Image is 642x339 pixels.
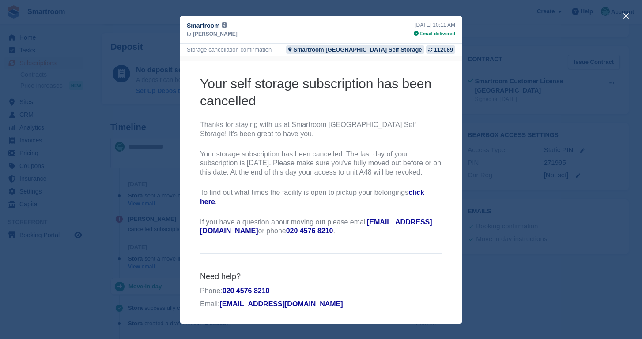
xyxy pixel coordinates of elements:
span: [PERSON_NAME] [193,30,238,38]
h6: Need help? [20,216,262,226]
p: Your storage subscription has been cancelled. The last day of your subscription is [DATE]. Please... [20,94,262,121]
a: 112089 [426,45,455,54]
span: to [187,30,191,38]
div: Smartroom [GEOGRAPHIC_DATA] Self Storage [293,45,422,54]
span: Smartroom [187,21,220,30]
a: 020 4576 8210 [106,171,154,179]
a: [EMAIL_ADDRESS][DOMAIN_NAME] [40,244,163,252]
div: Storage cancellation confirmation [187,45,272,54]
a: 020 4576 8210 [43,231,90,238]
p: If you have a question about moving out please email or phone . [20,162,262,180]
button: close [619,9,633,23]
h2: Your self storage subscription has been cancelled [20,19,262,53]
p: Email: [20,244,262,253]
div: [DATE] 10:11 AM [414,21,455,29]
a: click here [20,133,245,149]
p: To find out what times the facility is open to pickup your belongings . [20,132,262,151]
a: Smartroom [GEOGRAPHIC_DATA] Self Storage [286,45,424,54]
div: 112089 [434,45,453,54]
p: Phone: [20,231,262,240]
p: Thanks for staying with us at Smartroom [GEOGRAPHIC_DATA] Self Storage! It's been great to have you. [20,64,262,83]
img: icon-info-grey-7440780725fd019a000dd9b08b2336e03edf1995a4989e88bcd33f0948082b44.svg [222,22,227,28]
div: Email delivered [414,30,455,37]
